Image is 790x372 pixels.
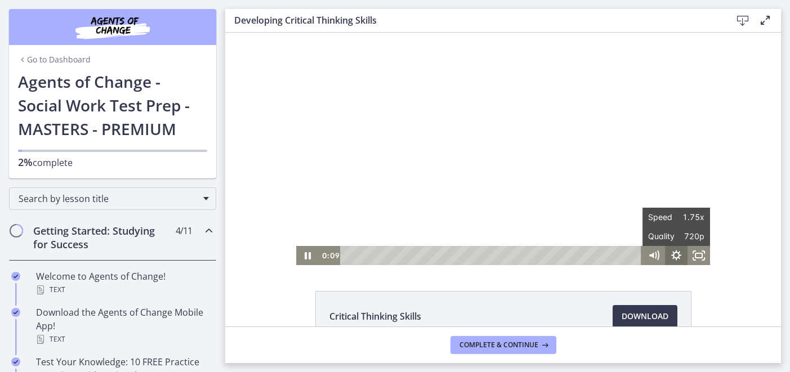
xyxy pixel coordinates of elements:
[11,357,20,366] i: Completed
[329,310,421,323] span: Critical Thinking Skills
[18,155,33,169] span: 2%
[423,194,451,213] span: Quality
[36,283,212,297] div: Text
[622,310,668,323] span: Download
[9,187,216,210] div: Search by lesson title
[417,194,485,213] button: Quality720p
[459,340,538,349] span: Complete & continue
[423,175,451,194] span: Speed
[36,306,212,346] div: Download the Agents of Change Mobile App!
[18,54,91,65] a: Go to Dashboard
[234,14,713,27] h3: Developing Critical Thinking Skills
[11,308,20,317] i: Completed
[18,70,207,141] h1: Agents of Change - Social Work Test Prep - MASTERS - PREMIUM
[451,194,479,213] span: 720p
[462,213,485,232] button: Fullscreen
[417,175,485,194] button: Speed1.75x
[417,213,440,232] button: Mute
[18,155,207,169] p: complete
[440,213,462,232] button: Hide settings menu
[450,336,556,354] button: Complete & continue
[33,224,171,251] h2: Getting Started: Studying for Success
[36,333,212,346] div: Text
[613,305,677,328] a: Download
[176,224,192,237] span: 4 / 11
[225,33,781,265] iframe: Video Lesson
[45,14,180,41] img: Agents of Change
[19,192,198,205] span: Search by lesson title
[36,270,212,297] div: Welcome to Agents of Change!
[451,175,479,194] span: 1.75x
[11,272,20,281] i: Completed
